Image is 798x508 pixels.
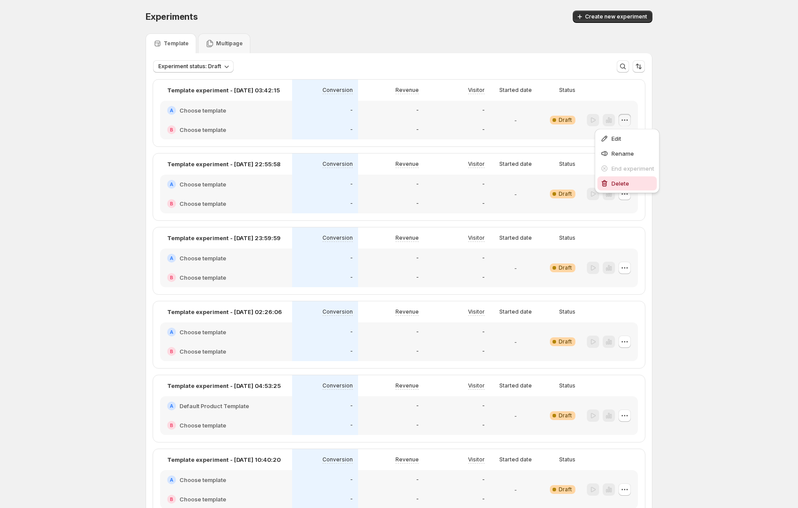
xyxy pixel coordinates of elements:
[322,382,353,389] p: Conversion
[167,234,281,242] p: Template experiment - [DATE] 23:59:59
[468,308,485,315] p: Visitor
[350,255,353,262] p: -
[514,411,517,420] p: -
[179,495,226,504] h2: Choose template
[170,182,173,187] h2: A
[170,256,173,261] h2: A
[350,329,353,336] p: -
[170,403,173,409] h2: A
[559,161,575,168] p: Status
[395,382,419,389] p: Revenue
[559,382,575,389] p: Status
[597,161,657,175] button: End experiment
[633,60,645,73] button: Sort the results
[350,476,353,483] p: -
[322,234,353,241] p: Conversion
[395,161,419,168] p: Revenue
[482,422,485,429] p: -
[170,497,173,502] h2: B
[322,161,353,168] p: Conversion
[585,13,647,20] span: Create new experiment
[153,60,234,73] button: Experiment status: Draft
[179,328,226,336] h2: Choose template
[416,329,419,336] p: -
[179,180,226,189] h2: Choose template
[167,307,282,316] p: Template experiment - [DATE] 02:26:06
[514,190,517,198] p: -
[179,402,249,410] h2: Default Product Template
[170,477,173,482] h2: A
[482,402,485,409] p: -
[499,456,532,463] p: Started date
[559,117,572,124] span: Draft
[468,87,485,94] p: Visitor
[170,275,173,280] h2: B
[350,126,353,133] p: -
[482,200,485,207] p: -
[179,475,226,484] h2: Choose template
[416,181,419,188] p: -
[395,308,419,315] p: Revenue
[322,456,353,463] p: Conversion
[167,381,281,390] p: Template experiment - [DATE] 04:53:25
[322,87,353,94] p: Conversion
[179,199,226,208] h2: Choose template
[416,274,419,281] p: -
[559,338,572,345] span: Draft
[350,107,353,114] p: -
[167,455,281,464] p: Template experiment - [DATE] 10:40:20
[395,87,419,94] p: Revenue
[179,125,226,134] h2: Choose template
[416,496,419,503] p: -
[170,349,173,354] h2: B
[482,496,485,503] p: -
[611,135,621,142] span: Edit
[611,150,634,157] span: Rename
[179,273,226,282] h2: Choose template
[468,234,485,241] p: Visitor
[158,63,221,70] span: Experiment status: Draft
[482,329,485,336] p: -
[146,11,198,22] span: Experiments
[514,337,517,346] p: -
[597,146,657,161] button: Rename
[416,200,419,207] p: -
[167,160,281,168] p: Template experiment - [DATE] 22:55:58
[611,165,654,172] span: End experiment
[179,106,226,115] h2: Choose template
[482,348,485,355] p: -
[322,308,353,315] p: Conversion
[179,254,226,263] h2: Choose template
[164,40,189,47] p: Template
[559,486,572,493] span: Draft
[468,382,485,389] p: Visitor
[559,264,572,271] span: Draft
[350,422,353,429] p: -
[611,180,629,187] span: Delete
[416,107,419,114] p: -
[499,382,532,389] p: Started date
[482,181,485,188] p: -
[468,161,485,168] p: Visitor
[597,132,657,146] button: Edit
[559,412,572,419] span: Draft
[216,40,243,47] p: Multipage
[573,11,652,23] button: Create new experiment
[559,87,575,94] p: Status
[170,201,173,206] h2: B
[350,496,353,503] p: -
[170,127,173,132] h2: B
[514,263,517,272] p: -
[468,456,485,463] p: Visitor
[167,86,280,95] p: Template experiment - [DATE] 03:42:15
[482,476,485,483] p: -
[416,126,419,133] p: -
[350,274,353,281] p: -
[395,234,419,241] p: Revenue
[597,176,657,190] button: Delete
[170,108,173,113] h2: A
[416,348,419,355] p: -
[416,402,419,409] p: -
[395,456,419,463] p: Revenue
[559,456,575,463] p: Status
